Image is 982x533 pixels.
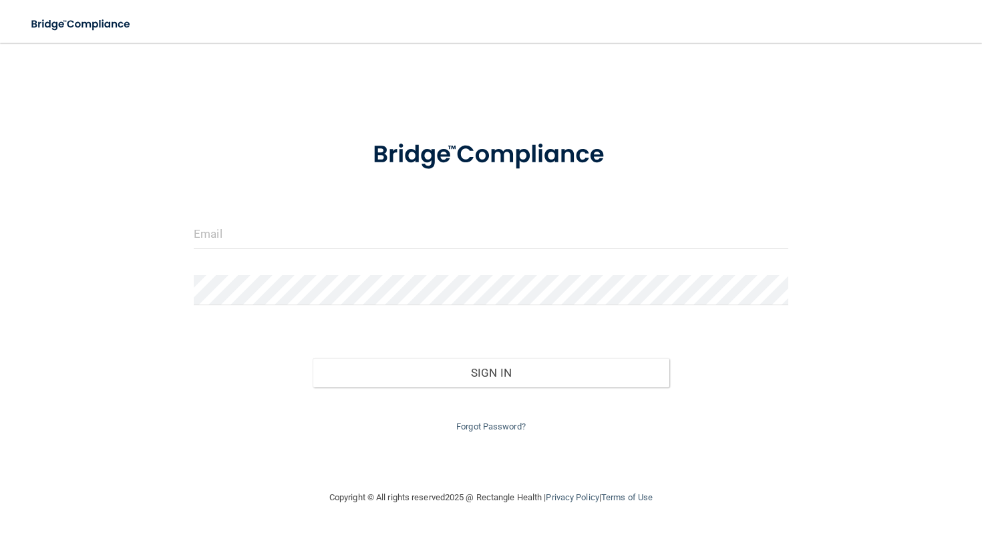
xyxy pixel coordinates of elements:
[194,219,788,249] input: Email
[247,476,735,519] div: Copyright © All rights reserved 2025 @ Rectangle Health | |
[456,421,526,431] a: Forgot Password?
[20,11,143,38] img: bridge_compliance_login_screen.278c3ca4.svg
[347,123,635,187] img: bridge_compliance_login_screen.278c3ca4.svg
[546,492,599,502] a: Privacy Policy
[601,492,653,502] a: Terms of Use
[313,358,669,387] button: Sign In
